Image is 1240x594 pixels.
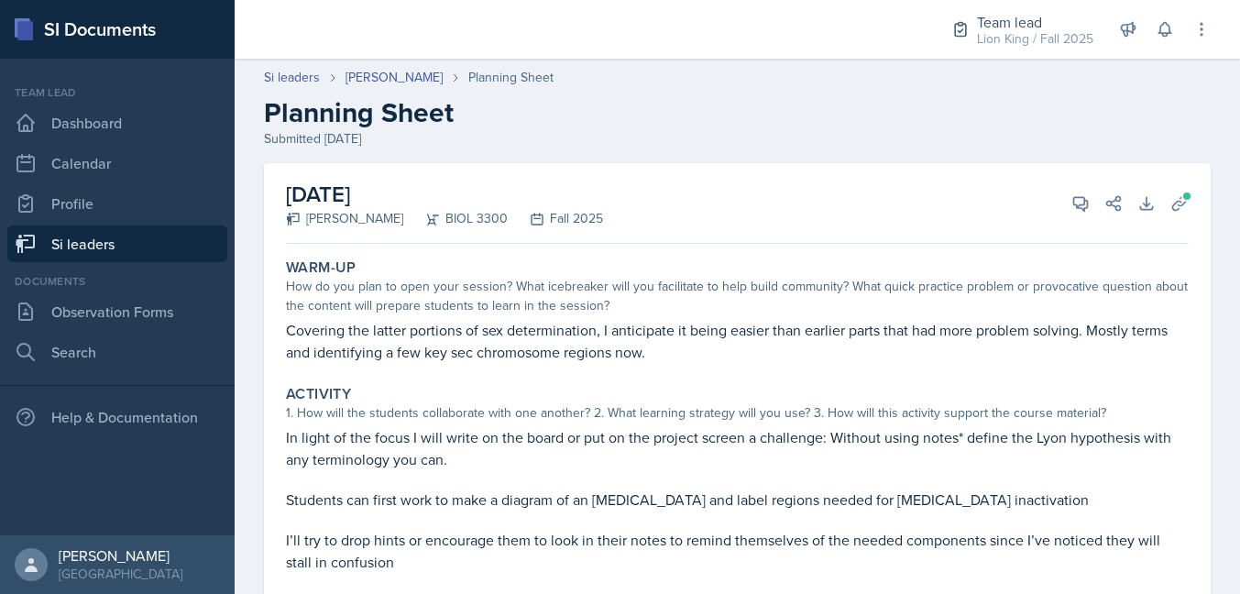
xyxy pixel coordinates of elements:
[468,68,554,87] div: Planning Sheet
[403,209,508,228] div: BIOL 3300
[508,209,603,228] div: Fall 2025
[59,565,182,583] div: [GEOGRAPHIC_DATA]
[7,293,227,330] a: Observation Forms
[7,334,227,370] a: Search
[7,185,227,222] a: Profile
[346,68,443,87] a: [PERSON_NAME]
[264,96,1211,129] h2: Planning Sheet
[286,385,351,403] label: Activity
[977,29,1093,49] div: Lion King / Fall 2025
[264,68,320,87] a: Si leaders
[7,84,227,101] div: Team lead
[286,403,1189,423] div: 1. How will the students collaborate with one another? 2. What learning strategy will you use? 3....
[286,277,1189,315] div: How do you plan to open your session? What icebreaker will you facilitate to help build community...
[7,399,227,435] div: Help & Documentation
[286,529,1189,573] p: I’ll try to drop hints or encourage them to look in their notes to remind themselves of the neede...
[264,129,1211,148] div: Submitted [DATE]
[286,426,1189,470] p: In light of the focus I will write on the board or put on the project screen a challenge: Without...
[7,104,227,141] a: Dashboard
[286,178,603,211] h2: [DATE]
[59,546,182,565] div: [PERSON_NAME]
[286,319,1189,363] p: Covering the latter portions of sex determination, I anticipate it being easier than earlier part...
[286,258,357,277] label: Warm-Up
[286,209,403,228] div: [PERSON_NAME]
[7,145,227,181] a: Calendar
[977,11,1093,33] div: Team lead
[7,273,227,290] div: Documents
[286,489,1189,511] p: Students can first work to make a diagram of an [MEDICAL_DATA] and label regions needed for [MEDI...
[7,225,227,262] a: Si leaders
